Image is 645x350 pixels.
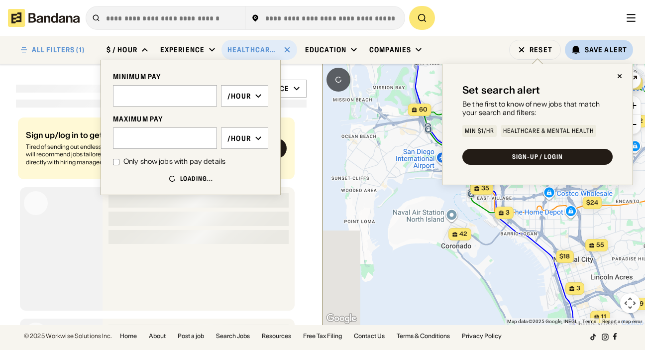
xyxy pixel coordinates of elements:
div: Save Alert [585,45,627,54]
div: grid [16,114,307,325]
div: MINIMUM PAY [113,72,268,81]
div: Education [305,45,346,54]
a: Terms & Conditions [397,333,450,339]
div: Set search alert [462,84,540,96]
span: 2 [639,117,643,125]
div: /hour [227,92,251,101]
div: Be the first to know of new jobs that match your search and filters: [462,100,613,117]
a: Terms (opens in new tab) [582,319,596,324]
span: $18 [559,252,570,260]
div: Tired of sending out endless job applications? Bandana Match Team will recommend jobs tailored to... [26,143,216,166]
input: Only show jobs with pay details [113,159,119,165]
div: Min $1/hr [465,128,494,134]
div: Healthcare & Mental Health [503,128,594,134]
img: Bandana logotype [8,9,80,27]
img: Google [325,312,358,325]
span: 55 [596,241,604,249]
a: Report a map error [602,319,642,324]
button: Map camera controls [620,293,640,313]
div: SIGN-UP / LOGIN [512,154,563,160]
span: Map data ©2025 Google, INEGI [507,319,576,324]
span: 11 [601,313,606,321]
a: Free Tax Filing [303,333,342,339]
a: Post a job [178,333,204,339]
a: Search Jobs [216,333,250,339]
div: MAXIMUM PAY [113,115,268,123]
div: ALL FILTERS (1) [32,46,85,53]
span: 42 [459,230,467,238]
div: © 2025 Workwise Solutions Inc. [24,333,112,339]
div: Loading... [180,175,214,183]
div: Sign up/log in to get job matches [26,131,216,139]
span: 9 [640,300,644,308]
a: Home [120,333,137,339]
a: Privacy Policy [462,333,502,339]
div: Companies [369,45,411,54]
div: $ / hour [107,45,137,54]
span: 60 [419,106,428,114]
span: $24 [586,199,598,206]
div: /hour [227,134,251,143]
div: Only show jobs with pay details [123,157,225,167]
span: 35 [481,184,489,193]
a: Open this area in Google Maps (opens a new window) [325,312,358,325]
span: 3 [506,209,510,217]
div: Reset [530,46,552,53]
span: 3 [576,284,580,293]
div: Experience [160,45,205,54]
a: About [149,333,166,339]
a: Contact Us [354,333,385,339]
a: Resources [262,333,291,339]
div: Healthcare & Mental Health [227,45,279,54]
